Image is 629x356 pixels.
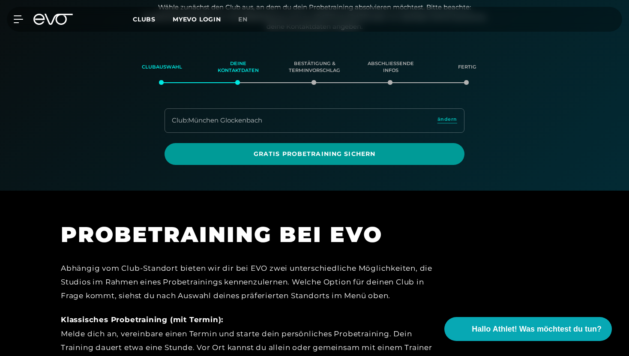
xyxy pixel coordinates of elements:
[165,143,464,165] a: Gratis Probetraining sichern
[135,56,189,79] div: Clubauswahl
[61,221,446,248] h1: PROBETRAINING BEI EVO
[211,56,266,79] div: Deine Kontaktdaten
[287,56,342,79] div: Bestätigung & Terminvorschlag
[133,15,173,23] a: Clubs
[363,56,418,79] div: Abschließende Infos
[437,116,457,123] span: ändern
[472,323,602,335] span: Hallo Athlet! Was möchtest du tun?
[440,56,494,79] div: Fertig
[61,315,223,324] strong: Klassisches Probetraining (mit Termin):
[173,15,221,23] a: MYEVO LOGIN
[61,261,446,303] div: Abhängig vom Club-Standort bieten wir dir bei EVO zwei unterschiedliche Möglichkeiten, die Studio...
[172,116,262,126] div: Club : München Glockenbach
[437,116,457,126] a: ändern
[185,150,444,159] span: Gratis Probetraining sichern
[238,15,258,24] a: en
[238,15,248,23] span: en
[133,15,156,23] span: Clubs
[444,317,612,341] button: Hallo Athlet! Was möchtest du tun?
